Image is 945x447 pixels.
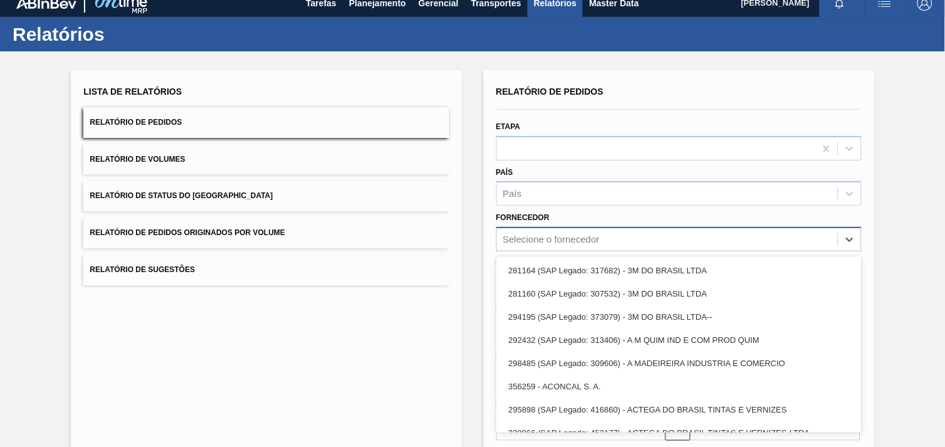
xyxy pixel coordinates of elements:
div: 320966 (SAP Legado: 452177) - ACTEGA DO BRASIL TINTAS E VERNIZES-LTDA.- [496,421,862,444]
button: Relatório de Pedidos Originados por Volume [83,218,449,248]
label: País [496,168,513,177]
div: 281164 (SAP Legado: 317682) - 3M DO BRASIL LTDA [496,259,862,282]
span: Lista de Relatórios [83,87,182,97]
span: Relatório de Sugestões [90,265,195,274]
button: Relatório de Status do [GEOGRAPHIC_DATA] [83,181,449,211]
span: Relatório de Volumes [90,155,185,164]
span: Relatório de Pedidos Originados por Volume [90,228,285,237]
div: País [503,189,522,199]
div: Selecione o fornecedor [503,234,600,245]
button: Relatório de Sugestões [83,255,449,285]
div: 281160 (SAP Legado: 307532) - 3M DO BRASIL LTDA [496,282,862,305]
span: Relatório de Pedidos [90,118,182,127]
span: Relatório de Pedidos [496,87,604,97]
label: Etapa [496,122,521,131]
button: Relatório de Volumes [83,144,449,175]
div: 356259 - ACONCAL S. A. [496,375,862,398]
button: Relatório de Pedidos [83,107,449,138]
div: 298485 (SAP Legado: 309606) - A MADEIREIRA INDUSTRIA E COMERCIO [496,352,862,375]
div: 292432 (SAP Legado: 313406) - A M QUIM IND E COM PROD QUIM [496,329,862,352]
div: 295898 (SAP Legado: 416860) - ACTEGA DO BRASIL TINTAS E VERNIZES [496,398,862,421]
div: 294195 (SAP Legado: 373079) - 3M DO BRASIL LTDA-- [496,305,862,329]
h1: Relatórios [13,27,235,41]
span: Relatório de Status do [GEOGRAPHIC_DATA] [90,191,273,200]
label: Fornecedor [496,213,550,222]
